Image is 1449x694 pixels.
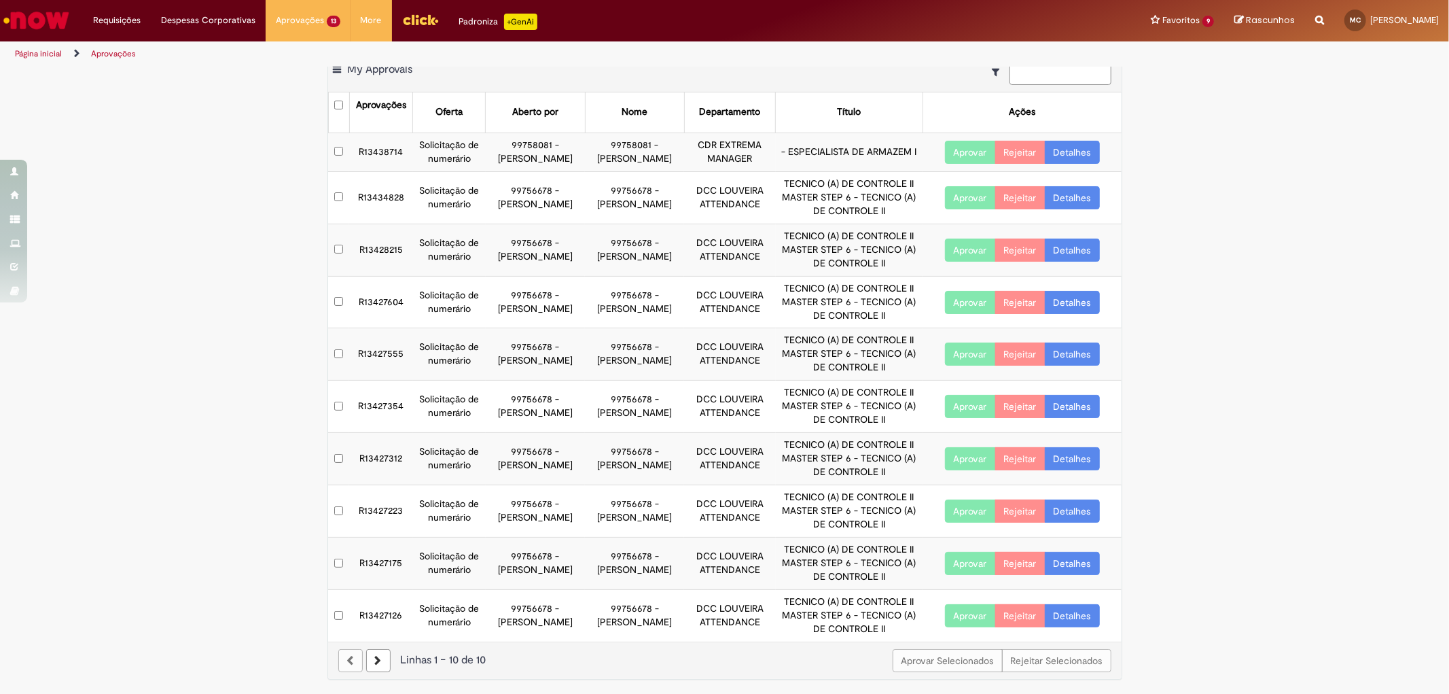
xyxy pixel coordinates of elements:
td: DCC LOUVEIRA ATTENDANCE [684,538,775,590]
button: Aprovar [945,141,996,164]
td: R13427555 [349,328,412,381]
td: 99756678 - [PERSON_NAME] [486,171,585,224]
button: Aprovar [945,500,996,523]
td: 99756678 - [PERSON_NAME] [585,590,684,642]
ul: Trilhas de página [10,41,956,67]
td: DCC LOUVEIRA ATTENDANCE [684,485,775,538]
td: R13427175 [349,538,412,590]
div: Nome [622,105,647,119]
a: Detalhes [1045,604,1100,627]
button: Rejeitar [995,343,1045,366]
a: Rascunhos [1234,14,1295,27]
td: TECNICO (A) DE CONTROLE II MASTER STEP 6 - TECNICO (A) DE CONTROLE II [776,224,923,276]
td: TECNICO (A) DE CONTROLE II MASTER STEP 6 - TECNICO (A) DE CONTROLE II [776,276,923,328]
a: Detalhes [1045,141,1100,164]
td: 99756678 - [PERSON_NAME] [486,538,585,590]
td: TECNICO (A) DE CONTROLE II MASTER STEP 6 - TECNICO (A) DE CONTROLE II [776,485,923,538]
td: R13427354 [349,381,412,433]
button: Rejeitar [995,239,1045,262]
td: Solicitação de numerário [412,538,485,590]
button: Rejeitar [995,291,1045,314]
td: R13427223 [349,485,412,538]
button: Rejeitar [995,395,1045,418]
button: Rejeitar [995,552,1045,575]
div: Título [838,105,861,119]
td: - ESPECIALISTA DE ARMAZEM I [776,133,923,171]
p: +GenAi [504,14,537,30]
button: Aprovar [945,395,996,418]
span: 9 [1202,16,1214,27]
div: Linhas 1 − 10 de 10 [338,653,1111,668]
td: Solicitação de numerário [412,328,485,381]
span: Despesas Corporativas [161,14,255,27]
button: Aprovar [945,343,996,366]
td: TECNICO (A) DE CONTROLE II MASTER STEP 6 - TECNICO (A) DE CONTROLE II [776,433,923,485]
td: Solicitação de numerário [412,590,485,642]
td: 99756678 - [PERSON_NAME] [486,433,585,485]
td: TECNICO (A) DE CONTROLE II MASTER STEP 6 - TECNICO (A) DE CONTROLE II [776,590,923,642]
td: 99756678 - [PERSON_NAME] [585,171,684,224]
td: 99756678 - [PERSON_NAME] [486,381,585,433]
a: Detalhes [1045,447,1100,470]
td: R13427312 [349,433,412,485]
div: Ações [1009,105,1035,119]
button: Rejeitar [995,500,1045,523]
td: 99756678 - [PERSON_NAME] [486,224,585,276]
td: 99756678 - [PERSON_NAME] [585,328,684,381]
button: Rejeitar [995,141,1045,164]
td: 99756678 - [PERSON_NAME] [486,590,585,642]
td: Solicitação de numerário [412,381,485,433]
td: R13434828 [349,171,412,224]
td: 99756678 - [PERSON_NAME] [585,276,684,328]
a: Detalhes [1045,186,1100,209]
td: 99756678 - [PERSON_NAME] [486,328,585,381]
a: Detalhes [1045,239,1100,262]
td: DCC LOUVEIRA ATTENDANCE [684,381,775,433]
a: Aprovações [91,48,136,59]
span: Requisições [93,14,141,27]
span: My Approvals [348,63,413,76]
td: TECNICO (A) DE CONTROLE II MASTER STEP 6 - TECNICO (A) DE CONTROLE II [776,381,923,433]
i: Mostrar filtros para: Suas Solicitações [992,67,1007,77]
span: Rascunhos [1246,14,1295,27]
button: Aprovar [945,239,996,262]
div: Departamento [699,105,760,119]
span: More [361,14,382,27]
td: 99756678 - [PERSON_NAME] [585,381,684,433]
td: DCC LOUVEIRA ATTENDANCE [684,276,775,328]
button: Rejeitar [995,604,1045,627]
td: CDR EXTREMA MANAGER [684,133,775,171]
td: DCC LOUVEIRA ATTENDANCE [684,171,775,224]
td: Solicitação de numerário [412,276,485,328]
td: R13438714 [349,133,412,171]
a: Detalhes [1045,552,1100,575]
td: R13427126 [349,590,412,642]
td: Solicitação de numerário [412,171,485,224]
button: Aprovar [945,186,996,209]
div: Padroniza [459,14,537,30]
a: Detalhes [1045,343,1100,366]
td: 99756678 - [PERSON_NAME] [585,485,684,538]
td: TECNICO (A) DE CONTROLE II MASTER STEP 6 - TECNICO (A) DE CONTROLE II [776,538,923,590]
button: Aprovar [945,447,996,470]
a: Página inicial [15,48,62,59]
td: R13428215 [349,224,412,276]
td: DCC LOUVEIRA ATTENDANCE [684,328,775,381]
td: TECNICO (A) DE CONTROLE II MASTER STEP 6 - TECNICO (A) DE CONTROLE II [776,171,923,224]
span: MC [1350,16,1361,24]
td: 99756678 - [PERSON_NAME] [585,538,684,590]
a: Detalhes [1045,395,1100,418]
button: Rejeitar [995,447,1045,470]
img: ServiceNow [1,7,71,34]
td: DCC LOUVEIRA ATTENDANCE [684,590,775,642]
a: Detalhes [1045,291,1100,314]
span: Aprovações [276,14,324,27]
td: R13427604 [349,276,412,328]
td: TECNICO (A) DE CONTROLE II MASTER STEP 6 - TECNICO (A) DE CONTROLE II [776,328,923,381]
td: 99756678 - [PERSON_NAME] [486,276,585,328]
div: Aberto por [512,105,558,119]
div: Aprovações [356,99,406,112]
td: Solicitação de numerário [412,224,485,276]
a: Detalhes [1045,500,1100,523]
td: Solicitação de numerário [412,433,485,485]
